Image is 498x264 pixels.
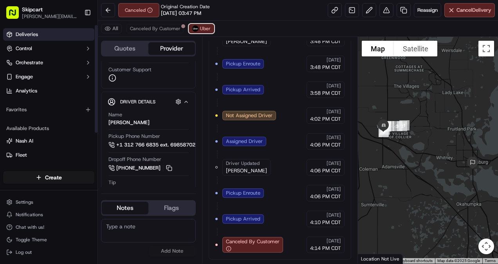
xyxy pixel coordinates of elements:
button: Show street map [362,41,394,56]
img: Google [360,253,386,264]
span: Customer Support [108,66,152,73]
a: Fleet [6,152,91,159]
div: $0.00 [108,187,122,194]
button: Quotes [102,42,148,55]
span: Analytics [16,87,37,94]
a: 📗Knowledge Base [5,110,63,124]
span: Pickup Arrived [226,215,260,222]
button: Toggle Theme [3,234,94,245]
img: 1736555255976-a54dd68f-1ca7-489b-9aae-adbdc363a1c4 [8,74,22,89]
span: Cancel Delivery [456,7,491,14]
span: Notifications [16,212,43,218]
button: Toggle fullscreen view [478,41,494,56]
button: Start new chat [133,77,143,86]
span: Pylon [78,132,95,138]
span: Assigned Driver [226,138,263,145]
div: 1 [396,117,413,134]
span: [DATE] [327,160,341,166]
input: Got a question? Start typing here... [20,50,141,58]
a: Powered byPylon [55,132,95,138]
span: Create [45,174,62,181]
div: Location Not Live [358,254,403,264]
span: 4:06 PM CDT [310,167,341,174]
img: uber-new-logo.jpeg [192,25,198,32]
a: +1 312 766 6835 ext. 69858702 [108,141,208,149]
span: Pickup Enroute [226,190,260,197]
div: We're available if you need us! [27,82,99,89]
span: [DATE] [327,186,341,192]
span: Control [16,45,32,52]
button: Uber [189,24,214,33]
span: Map data ©2025 Google [437,259,480,263]
span: Engage [16,73,33,80]
span: [DATE] 03:47 PM [161,10,201,17]
button: Engage [3,71,94,83]
button: Notifications [3,209,94,220]
span: Uber [200,25,211,32]
a: [PHONE_NUMBER] [108,164,173,172]
div: 3 [389,118,406,134]
span: Driver Updated [226,160,260,166]
button: Canceled By Customer [126,24,184,33]
button: Skipcart[PERSON_NAME][EMAIL_ADDRESS][PERSON_NAME][DOMAIN_NAME] [3,3,81,22]
button: Keyboard shortcuts [399,258,433,264]
button: Settings [3,197,94,208]
a: Terms (opens in new tab) [485,259,496,263]
span: 4:06 PM CDT [310,141,341,148]
button: Show satellite imagery [394,41,437,56]
span: [DATE] [327,238,341,244]
div: 9 [375,124,392,140]
span: Driver Details [120,99,155,105]
span: Pickup Enroute [226,60,260,67]
button: Notes [102,202,148,214]
a: Analytics [3,85,94,97]
span: 3:48 PM CDT [310,38,341,45]
button: Orchestrate [3,56,94,69]
button: Reassign [414,3,441,17]
span: [DATE] [327,134,341,141]
button: Log out [3,247,94,258]
div: Canceled [118,3,159,17]
span: Tip [108,179,116,186]
span: Nash AI [16,137,33,145]
a: Nash AI [6,137,91,145]
div: Favorites [3,103,94,116]
img: Nash [8,7,23,23]
span: Name [108,111,122,118]
span: [PERSON_NAME] [226,38,267,45]
a: Open this area in Google Maps (opens a new window) [360,253,386,264]
button: Map camera controls [478,239,494,254]
button: Nash AI [3,135,94,147]
span: Fleet [16,152,27,159]
span: Dropoff Phone Number [108,156,161,163]
span: +1 312 766 6835 ext. 69858702 [116,141,195,148]
span: Chat with us! [16,224,44,230]
span: Settings [16,199,33,205]
button: Provider [148,42,195,55]
span: [PERSON_NAME] [226,167,267,174]
button: Skipcart [22,5,43,13]
a: 💻API Documentation [63,110,129,124]
span: [DATE] [327,83,341,89]
span: Log out [16,249,32,255]
span: 4:10 PM CDT [310,219,341,226]
button: Control [3,42,94,55]
div: 📗 [8,114,14,120]
button: Chat with us! [3,222,94,233]
button: Driver Details [108,95,189,108]
div: Start new chat [27,74,128,82]
span: Not Assigned Driver [226,112,272,119]
span: Pickup Arrived [226,86,260,93]
span: [DATE] [327,57,341,63]
div: Available Products [3,122,94,135]
button: Flags [148,202,195,214]
span: 3:48 PM CDT [310,64,341,71]
span: Reassign [417,7,438,14]
span: Knowledge Base [16,113,60,121]
span: 4:02 PM CDT [310,116,341,123]
span: Canceled By Customer [130,25,180,32]
div: [PERSON_NAME] [108,119,150,126]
